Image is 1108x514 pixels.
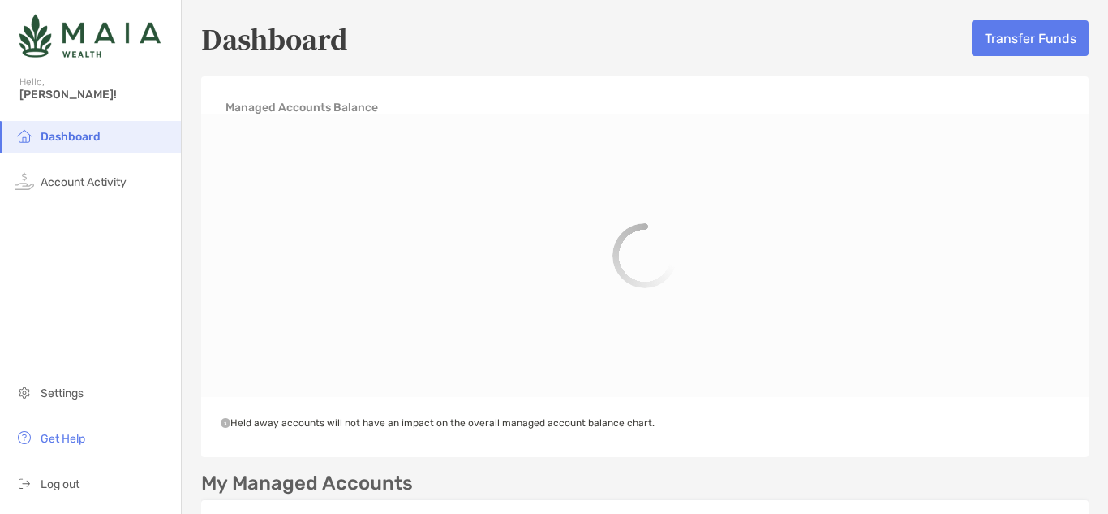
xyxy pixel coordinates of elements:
[225,101,378,114] h4: Managed Accounts Balance
[41,130,101,144] span: Dashboard
[41,432,85,446] span: Get Help
[19,88,171,102] span: [PERSON_NAME]!
[221,417,655,429] span: Held away accounts will not have an impact on the overall managed account balance chart.
[41,175,127,189] span: Account Activity
[201,19,348,57] h5: Dashboard
[972,20,1089,56] button: Transfer Funds
[41,387,84,400] span: Settings
[41,477,79,491] span: Log out
[15,473,34,493] img: logout icon
[15,126,34,145] img: household icon
[15,382,34,402] img: settings icon
[15,428,34,447] img: get-help icon
[19,6,161,65] img: Zoe Logo
[15,171,34,191] img: activity icon
[201,473,413,494] p: My Managed Accounts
